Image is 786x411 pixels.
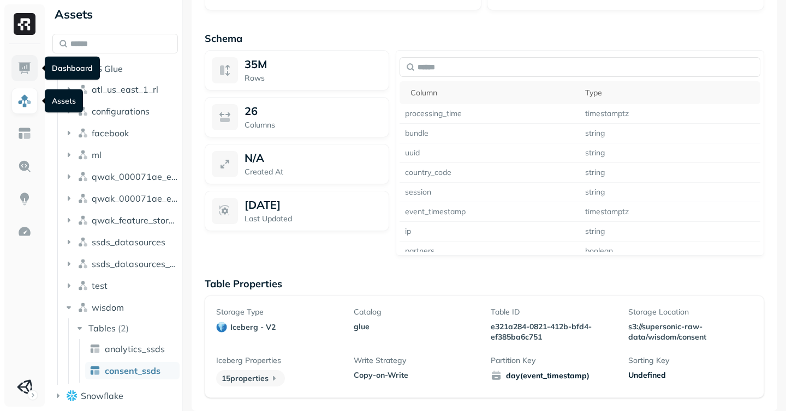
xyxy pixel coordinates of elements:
button: ssds_datasources_dev [63,255,178,273]
button: qwak_feature_store_000071ae_e5f6_4c5f_97ab_2b533d00d294 [63,211,178,229]
span: atl_us_east_1_rl [92,84,158,95]
td: country_code [400,163,580,183]
p: Schema [205,32,764,45]
td: event_timestamp [400,202,580,222]
span: facebook [92,128,129,138]
p: Last Updated [245,214,382,224]
p: s3://supersonic-raw-data/wisdom/consent [628,322,753,342]
td: boolean [580,241,760,261]
span: consent_ssds [105,365,160,376]
button: facebook [63,124,178,142]
p: Table Properties [205,277,764,290]
img: namespace [78,193,88,204]
img: Insights [17,192,32,206]
p: Storage Type [216,307,341,317]
td: string [580,163,760,183]
span: qwak_000071ae_e5f6_4c5f_97ab_2b533d00d294_analytics_data [92,171,178,182]
img: namespace [78,171,88,182]
p: Sorting Key [628,355,753,366]
td: string [580,124,760,143]
p: Columns [245,120,382,130]
a: analytics_ssds [85,340,180,358]
button: Snowflake [52,387,178,404]
td: ip [400,222,580,241]
img: namespace [78,302,88,313]
td: timestamptz [580,202,760,222]
img: Dashboard [17,61,32,75]
td: timestamptz [580,104,760,124]
span: ml [92,149,102,160]
button: AWS Glue [52,60,178,77]
p: [DATE] [245,198,281,211]
span: qwak_000071ae_e5f6_4c5f_97ab_2b533d00d294_analytics_data_view [92,193,178,204]
span: configurations [92,106,150,117]
button: configurations [63,102,178,120]
button: qwak_000071ae_e5f6_4c5f_97ab_2b533d00d294_analytics_data [63,168,178,185]
div: Assets [45,89,83,113]
span: analytics_ssds [105,343,165,354]
img: namespace [78,149,88,160]
button: qwak_000071ae_e5f6_4c5f_97ab_2b533d00d294_analytics_data_view [63,190,178,207]
img: namespace [78,128,88,138]
p: e321a284-0821-412b-bfd4-ef385ba6c751 [491,322,615,342]
img: Assets [17,94,32,108]
p: Catalog [354,307,478,317]
p: Iceberg Properties [216,355,341,366]
td: partners [400,241,580,261]
img: namespace [78,215,88,226]
img: namespace [78,258,88,269]
img: Ryft [14,13,35,35]
button: Tables(2) [74,319,179,337]
td: processing_time [400,104,580,124]
img: namespace [78,280,88,291]
span: wisdom [92,302,124,313]
button: test [63,277,178,294]
img: root [67,390,78,401]
span: test [92,280,108,291]
button: atl_us_east_1_rl [63,81,178,98]
td: uuid [400,143,580,163]
p: Rows [245,73,382,83]
td: session [400,183,580,202]
td: string [580,143,760,163]
img: table [90,365,100,376]
p: Storage Location [628,307,753,317]
p: 26 [245,104,258,118]
p: Table ID [491,307,615,317]
img: namespace [78,106,88,117]
img: Unity [17,379,32,395]
div: Column [410,88,575,98]
td: bundle [400,124,580,143]
span: AWS Glue [81,63,123,74]
p: ( 2 ) [118,323,129,334]
p: 15 properties [216,370,285,386]
p: Created At [245,167,382,177]
button: ssds_datasources [63,233,178,251]
button: ml [63,146,178,164]
p: iceberg - v2 [230,322,276,333]
span: Tables [88,323,116,334]
img: iceberg - v2 [216,322,227,333]
span: ssds_datasources [92,237,165,247]
img: table [90,343,100,354]
img: Optimization [17,225,32,239]
div: Undefined [628,370,753,380]
td: string [580,222,760,241]
p: Write Strategy [354,355,478,366]
td: string [580,183,760,202]
span: Snowflake [81,390,123,401]
button: wisdom [63,299,178,316]
span: ssds_datasources_dev [92,258,178,269]
span: 35M [245,57,267,71]
p: Partition Key [491,355,615,366]
img: Asset Explorer [17,126,32,141]
img: Query Explorer [17,159,32,173]
div: Assets [52,5,178,23]
span: qwak_feature_store_000071ae_e5f6_4c5f_97ab_2b533d00d294 [92,215,178,226]
img: namespace [78,237,88,247]
div: Dashboard [45,57,100,80]
span: day(event_timestamp) [491,370,615,381]
img: namespace [78,84,88,95]
a: consent_ssds [85,362,180,379]
p: N/A [245,151,264,165]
